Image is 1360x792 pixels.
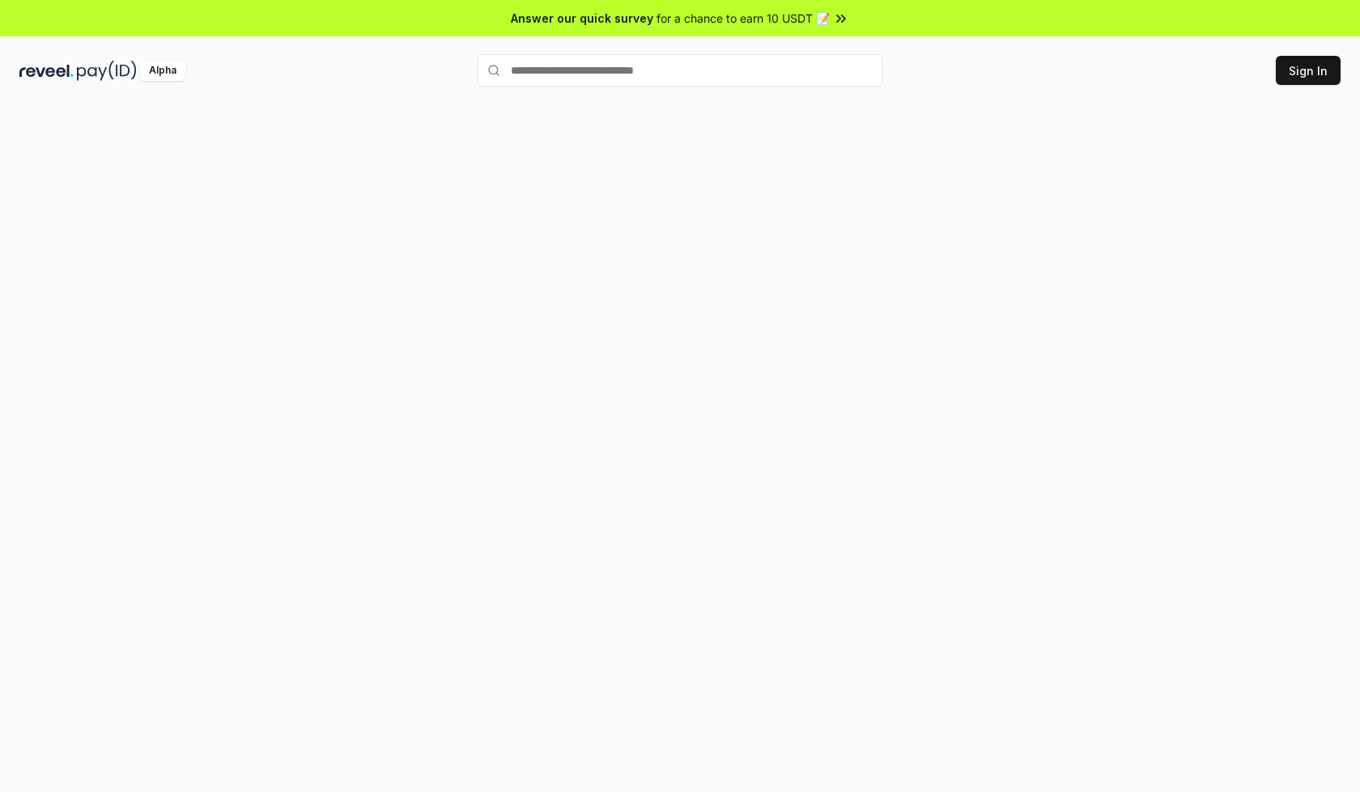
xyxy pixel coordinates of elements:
[511,10,653,27] span: Answer our quick survey
[19,61,74,81] img: reveel_dark
[77,61,137,81] img: pay_id
[1276,56,1341,85] button: Sign In
[657,10,830,27] span: for a chance to earn 10 USDT 📝
[140,61,185,81] div: Alpha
